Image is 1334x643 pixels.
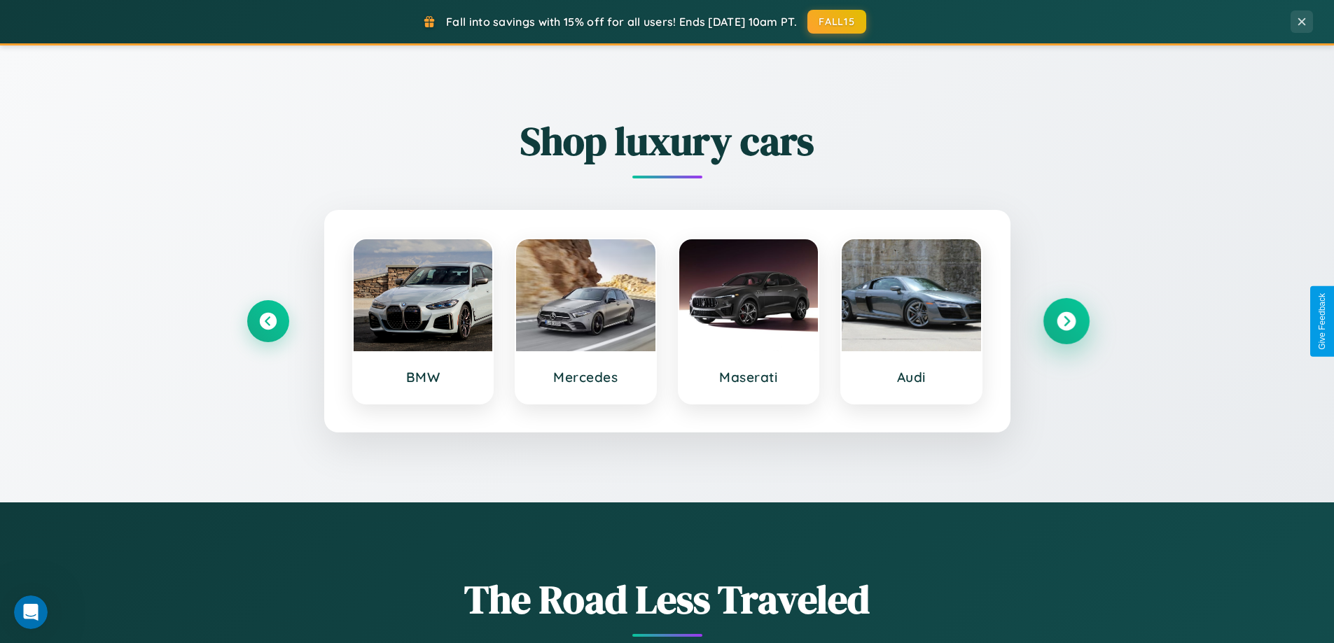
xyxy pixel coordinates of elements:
[807,10,866,34] button: FALL15
[1317,293,1327,350] div: Give Feedback
[693,369,805,386] h3: Maserati
[368,369,479,386] h3: BMW
[446,15,797,29] span: Fall into savings with 15% off for all users! Ends [DATE] 10am PT.
[530,369,641,386] h3: Mercedes
[14,595,48,629] iframe: Intercom live chat
[247,572,1088,626] h1: The Road Less Traveled
[856,369,967,386] h3: Audi
[247,114,1088,168] h2: Shop luxury cars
